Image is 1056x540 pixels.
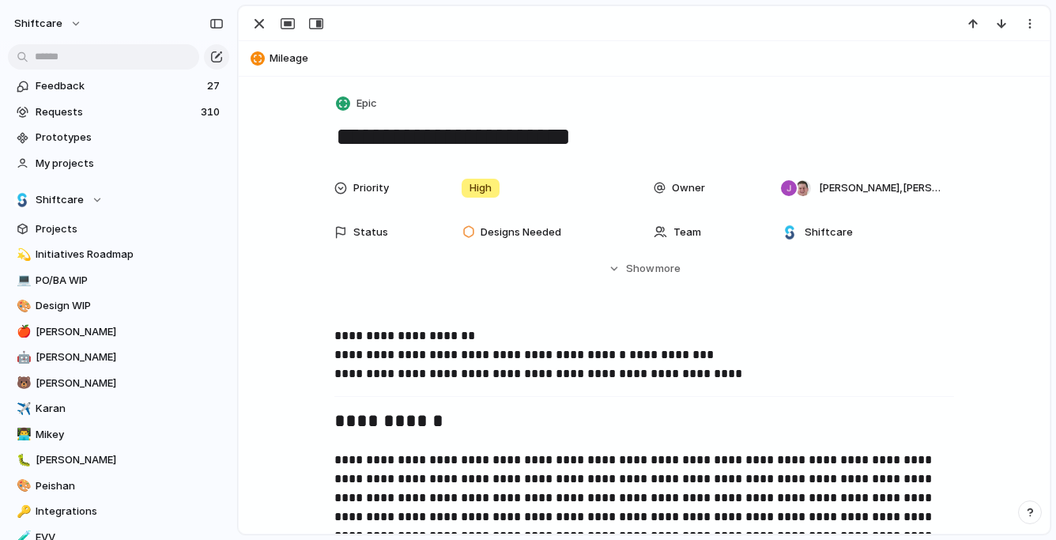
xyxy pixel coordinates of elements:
[8,397,229,421] a: ✈️Karan
[14,247,30,262] button: 💫
[8,372,229,395] a: 🐻[PERSON_NAME]
[17,451,28,470] div: 🐛
[17,323,28,341] div: 🍎
[333,93,382,115] button: Epic
[17,400,28,418] div: ✈️
[8,100,229,124] a: Requests310
[17,271,28,289] div: 💻
[36,156,224,172] span: My projects
[8,294,229,318] a: 🎨Design WIP
[36,273,224,289] span: PO/BA WIP
[8,74,229,98] a: Feedback27
[626,261,654,277] span: Show
[8,152,229,176] a: My projects
[470,180,492,196] span: High
[481,225,561,240] span: Designs Needed
[8,243,229,266] a: 💫Initiatives Roadmap
[36,324,224,340] span: [PERSON_NAME]
[36,427,224,443] span: Mikey
[14,16,62,32] span: shiftcare
[270,51,1043,66] span: Mileage
[14,504,30,519] button: 🔑
[36,78,202,94] span: Feedback
[17,477,28,495] div: 🎨
[8,217,229,241] a: Projects
[36,247,224,262] span: Initiatives Roadmap
[8,126,229,149] a: Prototypes
[36,104,196,120] span: Requests
[36,504,224,519] span: Integrations
[36,452,224,468] span: [PERSON_NAME]
[246,46,1043,71] button: Mileage
[14,427,30,443] button: 👨‍💻
[353,180,389,196] span: Priority
[36,478,224,494] span: Peishan
[14,298,30,314] button: 🎨
[356,96,377,111] span: Epic
[353,225,388,240] span: Status
[7,11,90,36] button: shiftcare
[36,298,224,314] span: Design WIP
[334,255,954,283] button: Showmore
[673,225,701,240] span: Team
[819,180,941,196] span: [PERSON_NAME] , [PERSON_NAME]
[8,188,229,212] button: Shiftcare
[36,376,224,391] span: [PERSON_NAME]
[17,503,28,521] div: 🔑
[17,374,28,392] div: 🐻
[14,401,30,417] button: ✈️
[14,349,30,365] button: 🤖
[14,273,30,289] button: 💻
[805,225,853,240] span: Shiftcare
[36,349,224,365] span: [PERSON_NAME]
[36,130,224,145] span: Prototypes
[14,478,30,494] button: 🎨
[36,401,224,417] span: Karan
[655,261,681,277] span: more
[14,376,30,391] button: 🐻
[672,180,705,196] span: Owner
[8,500,229,523] a: 🔑Integrations
[36,192,84,208] span: Shiftcare
[36,221,224,237] span: Projects
[8,474,229,498] a: 🎨Peishan
[201,104,223,120] span: 310
[17,425,28,444] div: 👨‍💻
[8,269,229,293] a: 💻PO/BA WIP
[14,452,30,468] button: 🐛
[17,246,28,264] div: 💫
[8,346,229,369] a: 🤖[PERSON_NAME]
[8,448,229,472] a: 🐛[PERSON_NAME]
[8,320,229,344] a: 🍎[PERSON_NAME]
[207,78,223,94] span: 27
[8,423,229,447] a: 👨‍💻Mikey
[17,297,28,315] div: 🎨
[14,324,30,340] button: 🍎
[17,349,28,367] div: 🤖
